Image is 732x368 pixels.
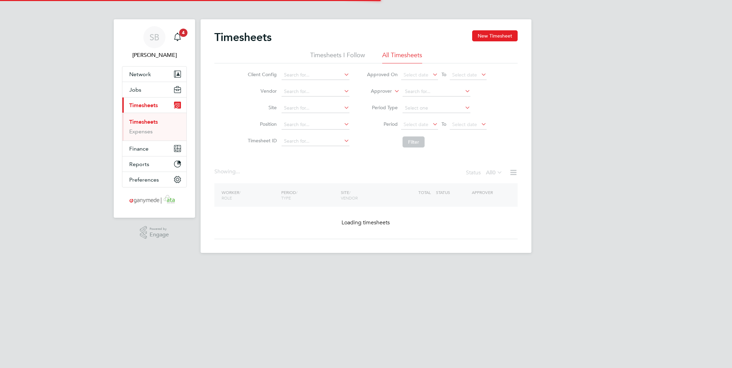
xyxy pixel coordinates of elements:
button: Filter [403,136,425,147]
input: Search for... [282,87,349,96]
span: Powered by [150,226,169,232]
span: Jobs [129,86,141,93]
a: Go to home page [122,194,187,205]
button: New Timesheet [472,30,518,41]
span: Select date [452,72,477,78]
nav: Main navigation [114,19,195,218]
button: Reports [122,156,186,172]
span: Select date [404,72,428,78]
button: Timesheets [122,98,186,113]
label: Client Config [246,71,277,78]
label: All [486,169,502,176]
h2: Timesheets [214,30,272,44]
img: ganymedesolutions-logo-retina.png [128,194,182,205]
li: Timesheets I Follow [310,51,365,63]
span: SB [150,33,159,42]
label: Timesheet ID [246,137,277,144]
input: Search for... [282,120,349,130]
span: Timesheets [129,102,158,109]
a: 4 [171,26,184,48]
span: Reports [129,161,149,167]
input: Search for... [282,136,349,146]
div: Timesheets [122,113,186,141]
span: To [439,70,448,79]
label: Approved On [367,71,398,78]
span: To [439,120,448,129]
span: Finance [129,145,149,152]
li: All Timesheets [382,51,422,63]
span: Samantha Briggs [122,51,187,59]
button: Preferences [122,172,186,187]
a: SB[PERSON_NAME] [122,26,187,59]
input: Search for... [403,87,470,96]
label: Approver [361,88,392,95]
span: Engage [150,232,169,238]
input: Search for... [282,70,349,80]
label: Period [367,121,398,127]
label: Period Type [367,104,398,111]
input: Search for... [282,103,349,113]
span: Preferences [129,176,159,183]
a: Expenses [129,128,153,135]
button: Network [122,67,186,82]
div: Status [466,168,504,178]
span: Select date [404,121,428,127]
a: Timesheets [129,119,158,125]
button: Jobs [122,82,186,97]
span: 4 [179,29,187,37]
button: Finance [122,141,186,156]
div: Showing [214,168,241,175]
span: 0 [492,169,496,176]
span: Select date [452,121,477,127]
span: ... [236,168,240,175]
span: Network [129,71,151,78]
input: Select one [403,103,470,113]
label: Site [246,104,277,111]
a: Powered byEngage [140,226,169,239]
label: Position [246,121,277,127]
label: Vendor [246,88,277,94]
